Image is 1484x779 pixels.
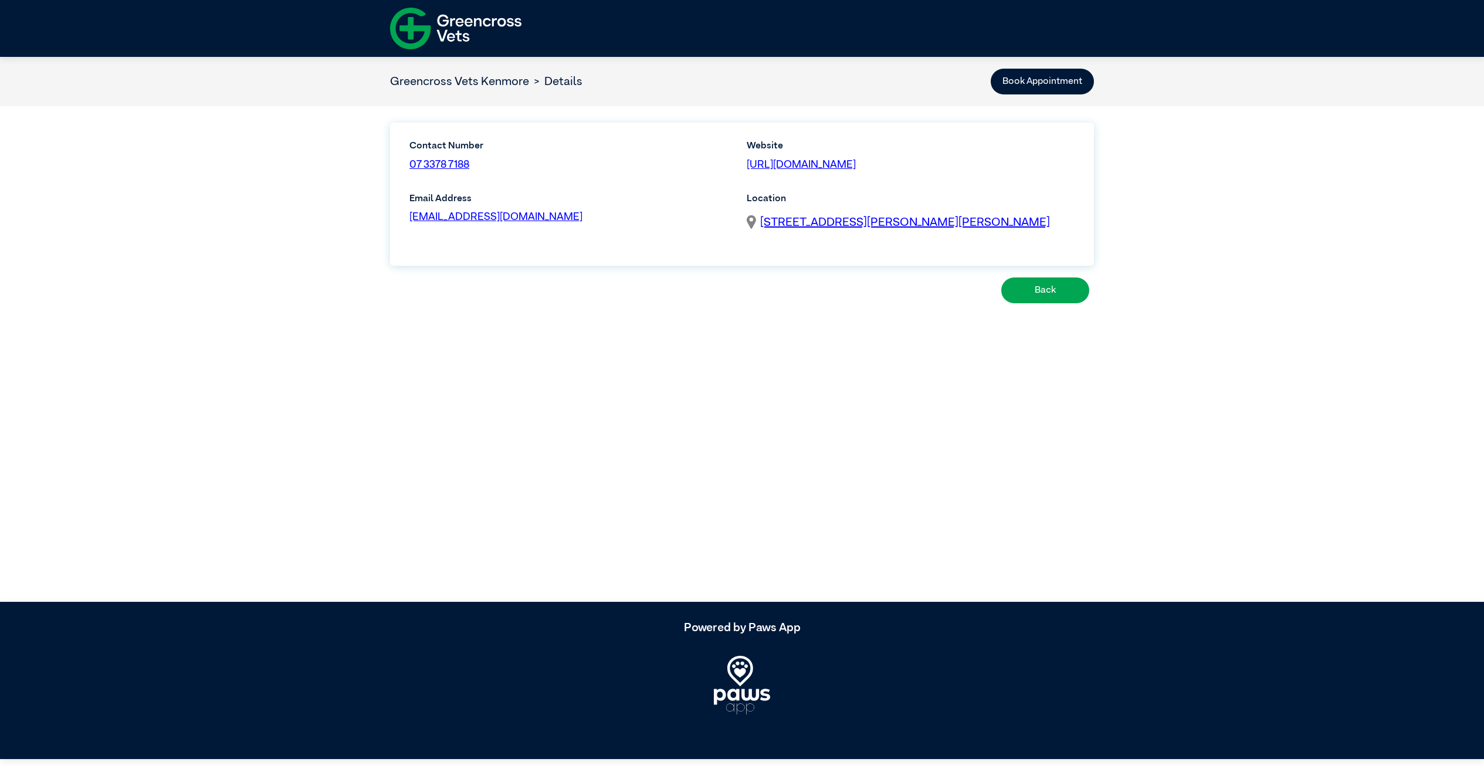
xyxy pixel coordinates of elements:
label: Location [747,192,1075,206]
label: Email Address [409,192,737,206]
a: [STREET_ADDRESS][PERSON_NAME][PERSON_NAME] [760,214,1050,231]
img: PawsApp [714,656,770,714]
a: 07 3378 7188 [409,160,469,170]
img: f-logo [390,3,521,54]
span: [STREET_ADDRESS][PERSON_NAME][PERSON_NAME] [760,216,1050,228]
li: Details [529,73,582,90]
label: Contact Number [409,139,567,153]
nav: breadcrumb [390,73,582,90]
button: Back [1001,277,1089,303]
a: Greencross Vets Kenmore [390,76,529,87]
label: Website [747,139,1075,153]
a: [URL][DOMAIN_NAME] [747,160,856,170]
h5: Powered by Paws App [390,621,1094,635]
button: Book Appointment [991,69,1094,94]
a: [EMAIL_ADDRESS][DOMAIN_NAME] [409,212,582,222]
